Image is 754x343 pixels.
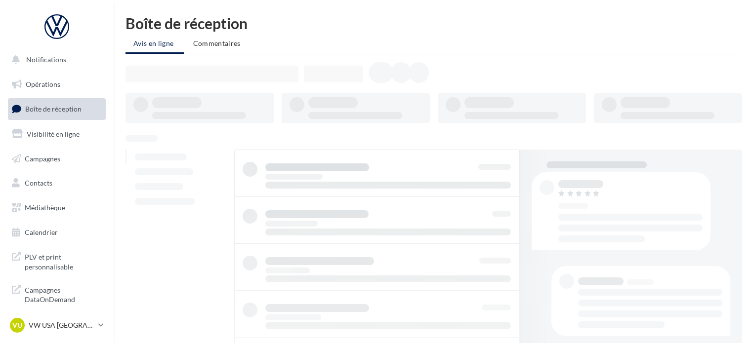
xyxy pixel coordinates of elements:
button: Notifications [6,49,104,70]
a: Campagnes [6,149,108,169]
span: Campagnes DataOnDemand [25,283,102,305]
div: Boîte de réception [126,16,742,31]
a: VU VW USA [GEOGRAPHIC_DATA] [8,316,106,335]
a: Contacts [6,173,108,193]
span: Calendrier [25,228,58,236]
span: Opérations [26,80,60,88]
span: Commentaires [193,39,241,47]
span: Médiathèque [25,203,65,212]
a: Visibilité en ligne [6,124,108,145]
a: Boîte de réception [6,98,108,119]
a: Campagnes DataOnDemand [6,279,108,308]
p: VW USA [GEOGRAPHIC_DATA] [29,320,94,330]
span: VU [12,320,22,330]
a: Calendrier [6,222,108,243]
span: Notifications [26,55,66,64]
span: Boîte de réception [25,105,82,113]
a: PLV et print personnalisable [6,246,108,275]
span: Visibilité en ligne [27,130,80,138]
a: Médiathèque [6,197,108,218]
span: Contacts [25,179,52,187]
a: Opérations [6,74,108,95]
span: Campagnes [25,154,60,162]
span: PLV et print personnalisable [25,250,102,271]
